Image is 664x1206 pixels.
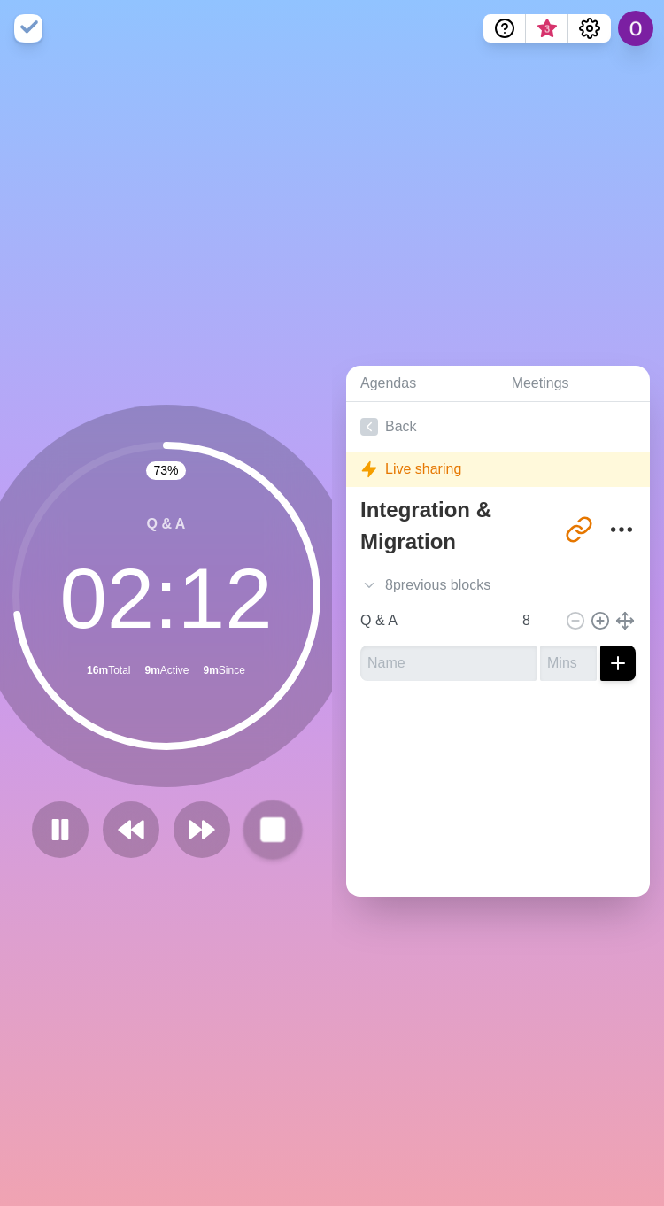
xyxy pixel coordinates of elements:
[346,568,650,603] div: 8 previous block
[483,14,526,43] button: Help
[568,14,611,43] button: Settings
[14,14,42,43] img: timeblocks logo
[515,603,558,638] input: Mins
[561,512,597,547] button: Share link
[526,14,568,43] button: What’s new
[346,452,650,487] div: Live sharing
[604,512,639,547] button: More
[360,646,537,681] input: Name
[483,575,490,596] span: s
[540,22,554,36] span: 3
[353,603,512,638] input: Name
[540,646,597,681] input: Mins
[346,402,650,452] a: Back
[498,366,650,402] a: Meetings
[346,366,498,402] a: Agendas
